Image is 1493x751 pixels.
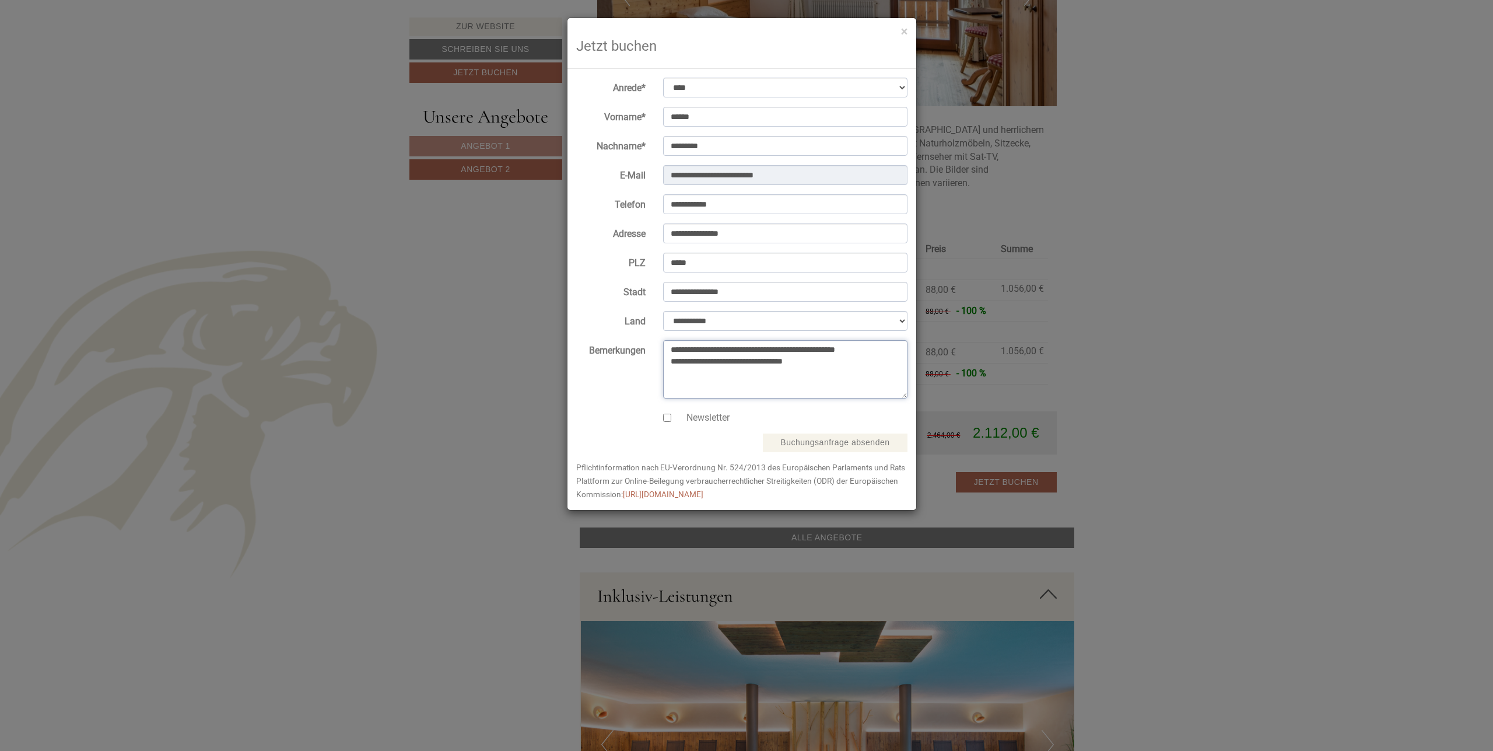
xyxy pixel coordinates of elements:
[567,340,655,358] label: Bemerkungen
[567,253,655,270] label: PLZ
[675,411,730,425] label: Newsletter
[567,136,655,153] label: Nachname*
[567,223,655,241] label: Adresse
[567,311,655,329] label: Land
[623,490,703,499] a: [URL][DOMAIN_NAME]
[567,282,655,299] label: Stadt
[567,165,655,183] label: E-Mail
[567,194,655,212] label: Telefon
[567,78,655,95] label: Anrede*
[576,39,907,54] h3: Jetzt buchen
[763,434,907,452] button: Buchungsanfrage absenden
[901,26,907,38] button: ×
[576,463,905,499] small: Pflichtinformation nach EU-Verordnung Nr. 524/2013 des Europäischen Parlaments und Rats Plattform...
[567,107,655,124] label: Vorname*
